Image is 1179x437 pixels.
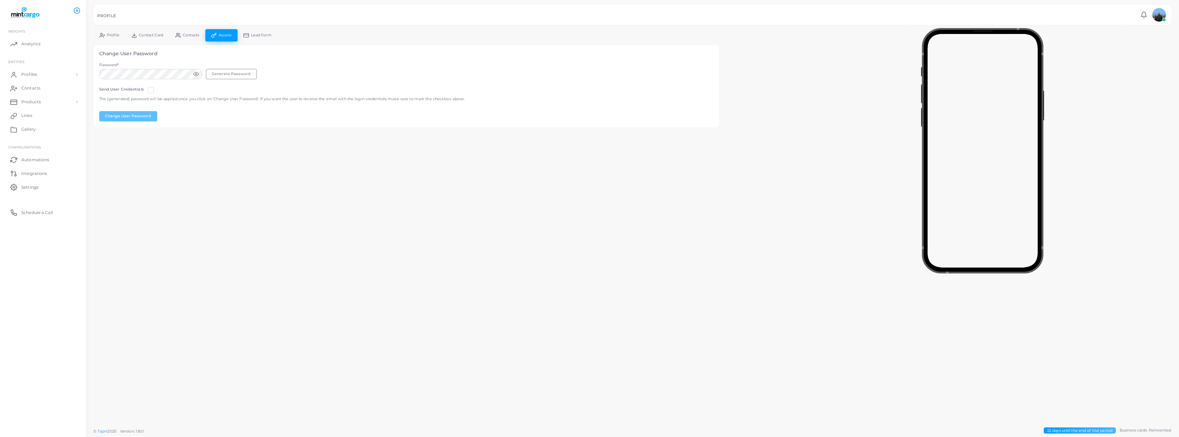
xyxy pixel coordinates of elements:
[1044,427,1116,434] span: 22 days until the end of trial period
[21,85,41,91] span: Contacts
[8,60,24,64] span: ENTITIES
[251,33,272,37] span: Lead Form
[21,71,37,78] span: Profiles
[120,429,144,434] span: Version: 1.8.0
[206,69,257,79] button: Generate Password
[21,99,41,105] span: Products
[8,145,41,149] span: Configurations
[6,7,44,19] img: logo
[921,28,1044,273] img: phone-mock.b55596b7.png
[107,33,119,37] span: Profile
[5,68,81,81] a: Profiles
[5,109,81,122] a: Links
[21,210,53,216] span: Schedule a Call
[21,170,47,177] span: Integrations
[5,153,81,166] a: Automations
[99,111,157,121] button: Change User Password
[5,180,81,194] a: Settings
[1152,8,1166,22] img: avatar
[5,205,81,219] a: Schedule a Call
[98,429,108,434] a: Tapni
[219,33,232,37] span: Access
[5,166,81,180] a: Integrations
[21,157,49,163] span: Automations
[99,51,714,57] h4: Change User Password
[5,95,81,109] a: Products
[21,184,38,190] span: Settings
[99,62,119,68] label: Password
[99,87,144,92] label: Send User Credentials
[99,96,465,102] p: The (generated) password will be applied once you click on ‘Change User Password’. If you want th...
[21,113,32,119] span: Links
[107,428,116,434] span: 2025
[5,81,81,95] a: Contacts
[183,33,199,37] span: Contacts
[93,428,144,434] span: ©
[21,126,36,132] span: Gallery
[8,29,25,33] span: INSIGHTS
[1120,427,1171,433] span: Business cards. Reinvented.
[5,122,81,136] a: Gallery
[97,13,116,18] h5: PROFILE
[21,41,41,47] span: Analytics
[5,37,81,51] a: Analytics
[139,33,163,37] span: Contact Card
[1150,8,1168,22] a: avatar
